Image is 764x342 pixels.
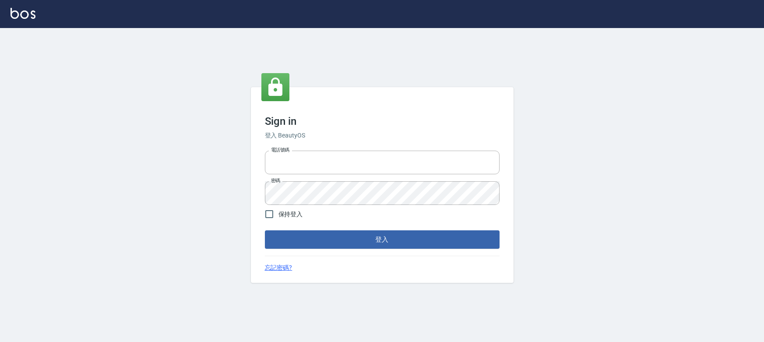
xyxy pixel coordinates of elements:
[271,147,289,153] label: 電話號碼
[265,230,500,249] button: 登入
[265,131,500,140] h6: 登入 BeautyOS
[265,115,500,127] h3: Sign in
[265,263,292,272] a: 忘記密碼?
[278,210,303,219] span: 保持登入
[11,8,35,19] img: Logo
[271,177,280,184] label: 密碼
